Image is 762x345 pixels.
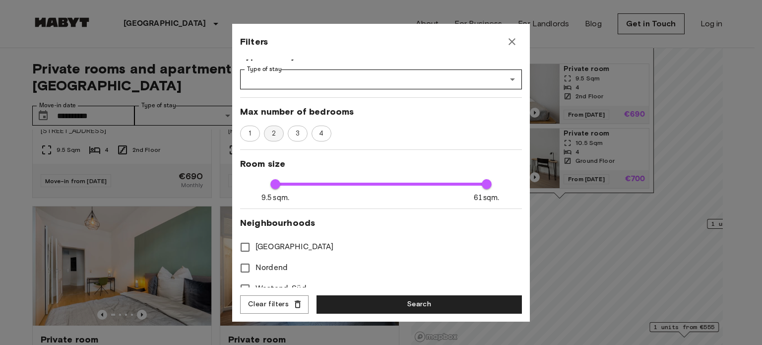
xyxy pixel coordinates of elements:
span: 2 [266,129,281,138]
span: 9.5 sqm. [261,193,289,203]
span: 61 sqm. [474,193,499,203]
span: 1 [243,129,256,138]
span: Filters [240,36,268,48]
span: Max number of bedrooms [240,106,522,118]
span: 4 [314,129,329,138]
span: Westend-Süd [255,283,307,295]
span: 3 [290,129,305,138]
div: 4 [312,126,331,141]
span: Neighbourhoods [240,217,522,229]
span: [GEOGRAPHIC_DATA] [255,241,334,253]
div: 1 [240,126,260,141]
div: 2 [264,126,284,141]
button: Search [317,295,522,314]
label: Type of stay [247,65,282,73]
button: Clear filters [240,295,309,314]
div: 3 [288,126,308,141]
span: Room size [240,158,522,170]
span: Nordend [255,262,288,274]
